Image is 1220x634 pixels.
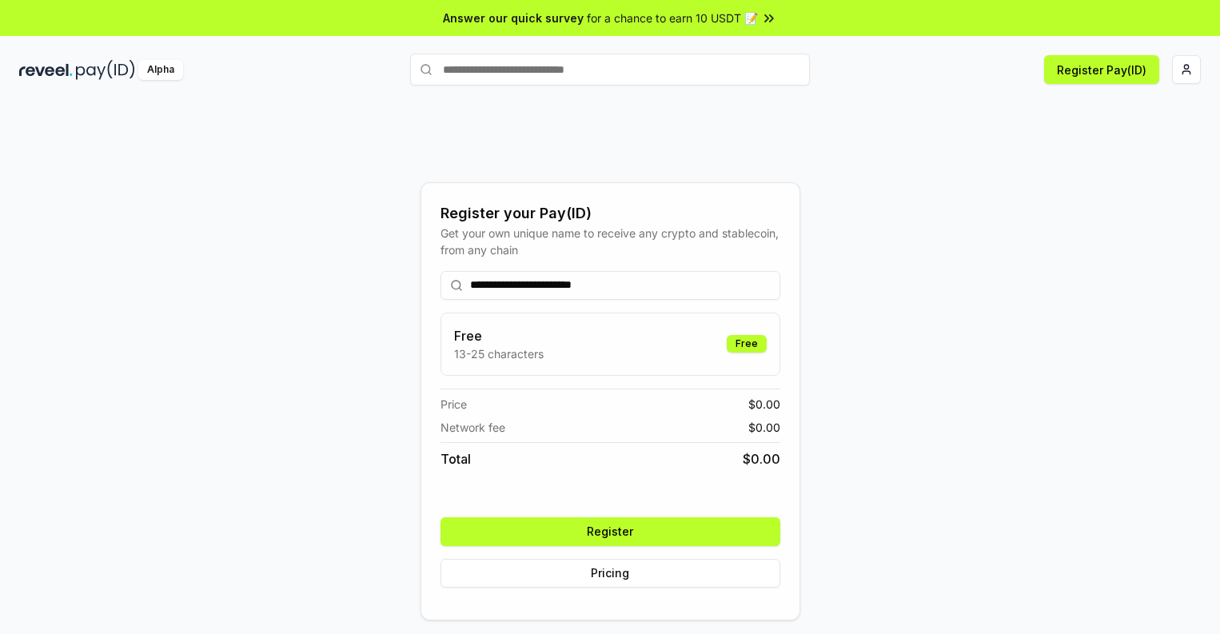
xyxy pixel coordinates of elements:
[138,60,183,80] div: Alpha
[587,10,758,26] span: for a chance to earn 10 USDT 📝
[441,419,505,436] span: Network fee
[19,60,73,80] img: reveel_dark
[443,10,584,26] span: Answer our quick survey
[748,396,780,413] span: $ 0.00
[76,60,135,80] img: pay_id
[441,449,471,469] span: Total
[454,345,544,362] p: 13-25 characters
[441,396,467,413] span: Price
[441,202,780,225] div: Register your Pay(ID)
[748,419,780,436] span: $ 0.00
[441,559,780,588] button: Pricing
[441,225,780,258] div: Get your own unique name to receive any crypto and stablecoin, from any chain
[441,517,780,546] button: Register
[454,326,544,345] h3: Free
[743,449,780,469] span: $ 0.00
[727,335,767,353] div: Free
[1044,55,1159,84] button: Register Pay(ID)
